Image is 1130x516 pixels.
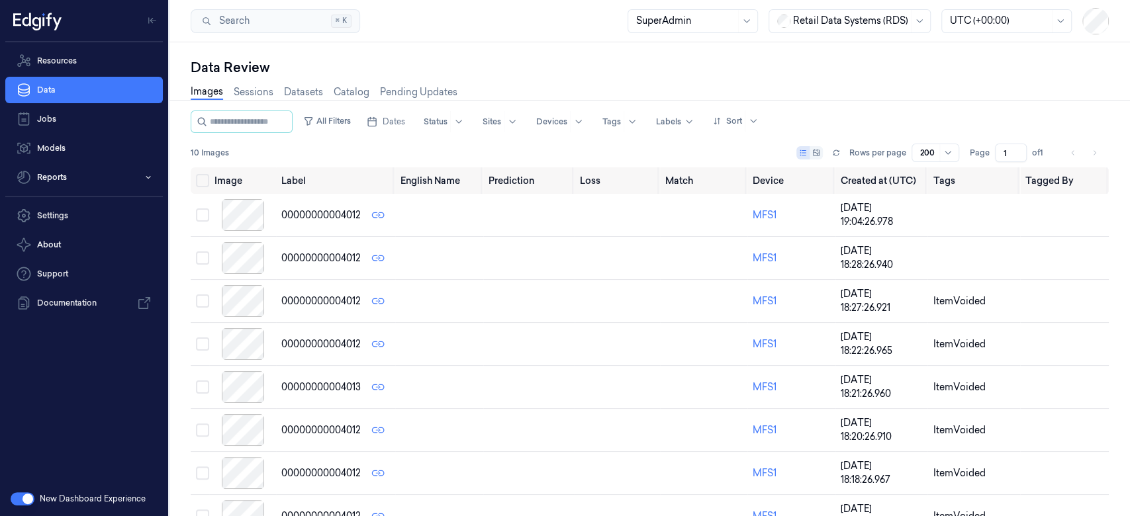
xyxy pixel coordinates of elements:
div: [DATE] 18:28:26.940 [841,244,923,272]
a: MFS1 [753,467,777,479]
button: Select row [196,294,209,308]
span: 00000000004012 [281,466,361,480]
a: Catalog [334,85,369,99]
a: Sessions [234,85,273,99]
th: Match [660,167,747,194]
a: MFS1 [753,295,777,307]
p: Rows per page [849,147,906,159]
button: Select row [196,466,209,480]
button: Search⌘K [191,9,360,33]
span: of 1 [1032,147,1053,159]
nav: pagination [1064,144,1104,162]
th: Prediction [483,167,575,194]
span: ItemVoided [933,295,985,307]
div: [DATE] 18:27:26.921 [841,287,923,315]
th: Created at (UTC) [835,167,928,194]
button: About [5,232,163,258]
a: Models [5,135,163,161]
a: Support [5,261,163,287]
a: MFS1 [753,252,777,264]
div: [DATE] 19:04:26.978 [841,201,923,229]
th: Device [747,167,835,194]
span: Dates [383,116,405,128]
div: [DATE] 18:20:26.910 [841,416,923,444]
a: Settings [5,202,163,229]
div: [DATE] 18:22:26.965 [841,330,923,358]
button: Select row [196,380,209,394]
button: Reports [5,164,163,191]
button: Select row [196,337,209,351]
div: Data Review [191,58,1109,77]
span: 00000000004013 [281,380,361,394]
a: MFS1 [753,338,777,350]
a: Documentation [5,290,163,316]
span: ItemVoided [933,467,985,479]
span: Search [214,14,250,28]
th: Tags [927,167,1020,194]
a: Resources [5,48,163,74]
button: Select row [196,208,209,222]
button: Dates [361,111,410,132]
a: MFS1 [753,424,777,436]
a: Datasets [284,85,323,99]
span: 00000000004012 [281,337,361,351]
span: ItemVoided [933,381,985,393]
span: 00000000004012 [281,423,361,437]
a: MFS1 [753,209,777,221]
span: ItemVoided [933,338,985,350]
button: Toggle Navigation [142,10,163,31]
a: Pending Updates [380,85,457,99]
th: Loss [575,167,660,194]
th: Tagged By [1020,167,1109,194]
th: Label [276,167,395,194]
th: Image [209,167,276,194]
a: Jobs [5,106,163,132]
span: Page [970,147,990,159]
span: ItemVoided [933,424,985,436]
button: Select all [196,174,209,187]
a: Data [5,77,163,103]
th: English Name [395,167,483,194]
button: Select row [196,251,209,265]
a: Images [191,85,223,100]
div: [DATE] 18:21:26.960 [841,373,923,401]
span: 00000000004012 [281,208,361,222]
button: Select row [196,423,209,437]
span: 00000000004012 [281,294,361,308]
div: [DATE] 18:18:26.967 [841,459,923,487]
a: MFS1 [753,381,777,393]
span: 10 Images [191,147,229,159]
span: 00000000004012 [281,251,361,265]
button: All Filters [298,110,356,132]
